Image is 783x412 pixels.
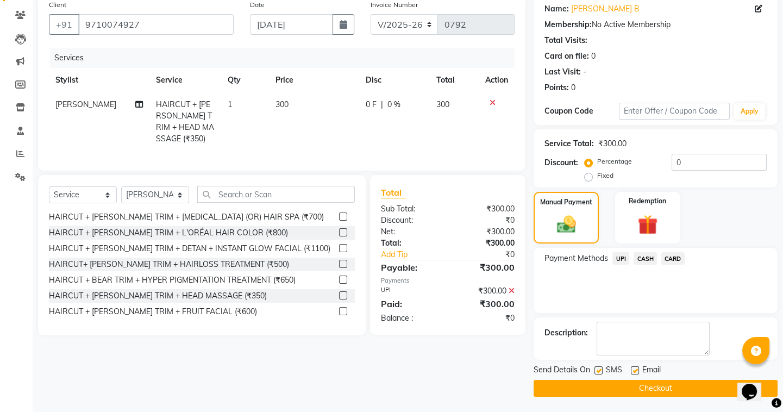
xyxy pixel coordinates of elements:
[544,105,618,117] div: Coupon Code
[612,252,629,265] span: UPI
[49,243,330,254] div: HAIRCUT + [PERSON_NAME] TRIM + DETAN + INSTANT GLOW FACIAL (₹1100)
[387,99,400,110] span: 0 %
[631,213,664,238] img: _gift.svg
[228,99,232,109] span: 1
[534,364,590,378] span: Send Details On
[591,51,596,62] div: 0
[373,297,448,310] div: Paid:
[49,14,79,35] button: +91
[534,380,778,397] button: Checkout
[149,68,221,92] th: Service
[50,48,523,68] div: Services
[597,171,613,180] label: Fixed
[619,103,730,120] input: Enter Offer / Coupon Code
[373,249,460,260] a: Add Tip
[661,252,685,265] span: CARD
[544,82,569,93] div: Points:
[448,238,523,249] div: ₹300.00
[448,313,523,324] div: ₹0
[634,252,657,265] span: CASH
[373,261,448,274] div: Payable:
[269,68,360,92] th: Price
[49,259,289,270] div: HAIRCUT+ [PERSON_NAME] TRIM + HAIRLOSS TREATMENT (₹500)
[156,99,214,143] span: HAIRCUT + [PERSON_NAME] TRIM + HEAD MASSAGE (₹350)
[448,215,523,226] div: ₹0
[544,327,588,339] div: Description:
[381,187,406,198] span: Total
[366,99,377,110] span: 0 F
[221,68,269,92] th: Qty
[571,3,640,15] a: [PERSON_NAME] B
[49,227,288,239] div: HAIRCUT + [PERSON_NAME] TRIM + L'ORÉAL HAIR COLOR (₹800)
[373,238,448,249] div: Total:
[381,99,383,110] span: |
[598,138,627,149] div: ₹300.00
[448,226,523,238] div: ₹300.00
[551,214,582,235] img: _cash.svg
[275,99,289,109] span: 300
[642,364,661,378] span: Email
[737,369,772,401] iframe: chat widget
[430,68,479,92] th: Total
[606,364,622,378] span: SMS
[49,290,267,302] div: HAIRCUT + [PERSON_NAME] TRIM + HEAD MASSAGE (₹350)
[544,138,594,149] div: Service Total:
[448,285,523,297] div: ₹300.00
[629,196,666,206] label: Redemption
[544,66,581,78] div: Last Visit:
[544,253,608,264] span: Payment Methods
[359,68,430,92] th: Disc
[78,14,234,35] input: Search by Name/Mobile/Email/Code
[373,313,448,324] div: Balance :
[544,19,592,30] div: Membership:
[571,82,575,93] div: 0
[373,285,448,297] div: UPI
[49,211,324,223] div: HAIRCUT + [PERSON_NAME] TRIM + [MEDICAL_DATA] (OR) HAIR SPA (₹700)
[734,103,765,120] button: Apply
[55,99,116,109] span: [PERSON_NAME]
[373,203,448,215] div: Sub Total:
[544,3,569,15] div: Name:
[460,249,523,260] div: ₹0
[373,226,448,238] div: Net:
[544,35,587,46] div: Total Visits:
[373,215,448,226] div: Discount:
[583,66,586,78] div: -
[448,297,523,310] div: ₹300.00
[197,186,355,203] input: Search or Scan
[448,203,523,215] div: ₹300.00
[479,68,515,92] th: Action
[544,157,578,168] div: Discount:
[49,306,257,317] div: HAIRCUT + [PERSON_NAME] TRIM + FRUIT FACIAL (₹600)
[436,99,449,109] span: 300
[448,261,523,274] div: ₹300.00
[381,276,515,285] div: Payments
[597,157,632,166] label: Percentage
[49,68,149,92] th: Stylist
[544,51,589,62] div: Card on file:
[540,197,592,207] label: Manual Payment
[544,19,767,30] div: No Active Membership
[49,274,296,286] div: HAIRCUT + BEAR TRIM + HYPER PIGMENTATION TREATMENT (₹650)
